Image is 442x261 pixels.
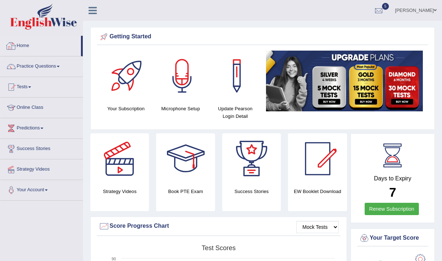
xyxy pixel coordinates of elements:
a: Practice Questions [0,56,83,74]
a: Home [0,36,81,54]
a: Tests [0,77,83,95]
h4: Success Stories [222,188,281,195]
span: 5 [382,3,389,10]
div: Score Progress Chart [99,221,339,232]
div: Your Target Score [359,233,426,244]
h4: EW Booklet Download [288,188,347,195]
img: small5.jpg [266,51,423,111]
tspan: Test scores [202,244,236,252]
a: Renew Subscription [365,203,419,215]
h4: Update Pearson Login Detail [211,105,259,120]
text: 90 [112,257,116,261]
h4: Days to Expiry [359,175,426,182]
div: Getting Started [99,31,426,42]
a: Success Stories [0,139,83,157]
a: Your Account [0,180,83,198]
h4: Microphone Setup [157,105,204,112]
h4: Strategy Videos [90,188,149,195]
a: Predictions [0,118,83,136]
b: 7 [389,185,396,199]
a: Online Class [0,98,83,116]
a: Strategy Videos [0,159,83,177]
h4: Your Subscription [102,105,150,112]
h4: Book PTE Exam [156,188,215,195]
